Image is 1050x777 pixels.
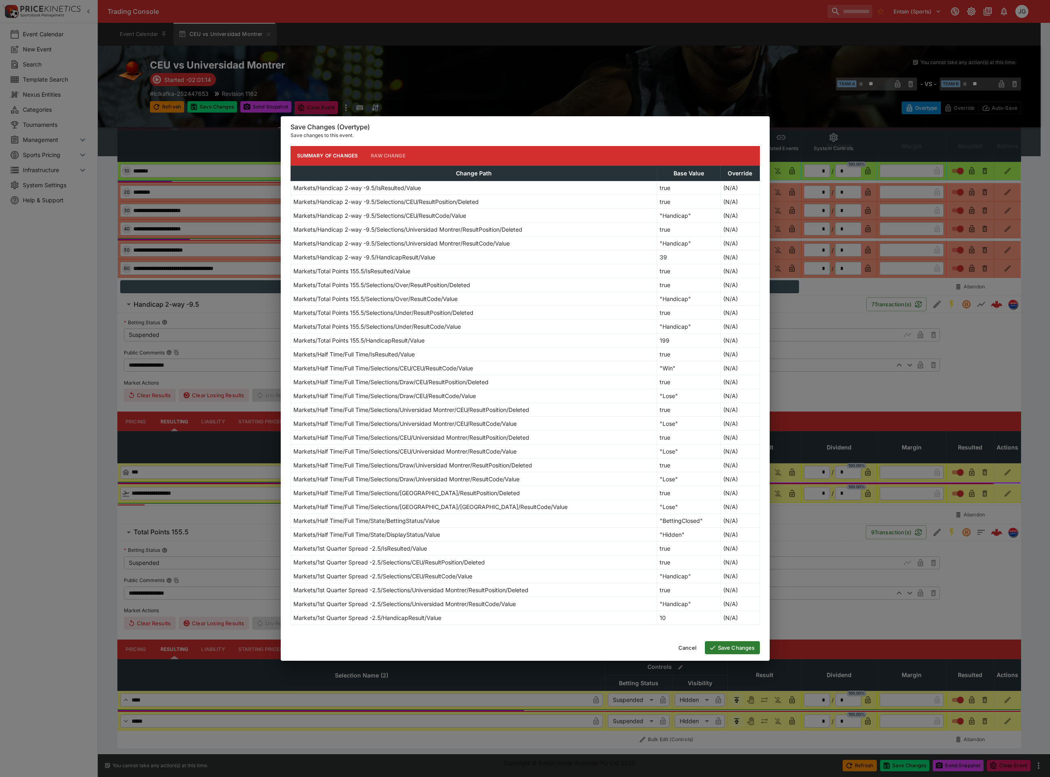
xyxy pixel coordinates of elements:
p: Markets/Total Points 155.5/Selections/Under/ResultPosition/Deleted [293,308,473,317]
td: 39 [657,250,720,264]
p: Markets/Half Time/Full Time/Selections/Draw/CEU/ResultPosition/Deleted [293,378,489,386]
td: (N/A) [720,486,759,500]
p: Markets/Total Points 155.5/Selections/Over/ResultPosition/Deleted [293,281,470,289]
td: (N/A) [720,278,759,292]
td: (N/A) [720,292,759,305]
td: true [657,403,720,416]
td: "Lose" [657,500,720,514]
p: Markets/Handicap 2-way -9.5/IsResulted/Value [293,184,421,192]
td: (N/A) [720,541,759,555]
td: true [657,181,720,195]
td: (N/A) [720,250,759,264]
td: "Hidden" [657,527,720,541]
p: Markets/1st Quarter Spread -2.5/Selections/CEU/ResultCode/Value [293,572,472,580]
td: "BettingClosed" [657,514,720,527]
td: (N/A) [720,458,759,472]
td: (N/A) [720,569,759,583]
p: Markets/Total Points 155.5/Selections/Over/ResultCode/Value [293,294,458,303]
th: Base Value [657,166,720,181]
td: (N/A) [720,347,759,361]
button: Raw Change [364,146,412,166]
td: "Handicap" [657,569,720,583]
td: true [657,278,720,292]
p: Markets/Half Time/Full Time/Selections/Draw/Universidad Montrer/ResultCode/Value [293,475,519,483]
td: (N/A) [720,236,759,250]
td: (N/A) [720,611,759,624]
td: "Lose" [657,472,720,486]
button: Cancel [674,641,702,654]
td: true [657,375,720,389]
button: Save Changes [705,641,760,654]
p: Markets/1st Quarter Spread -2.5/Selections/Universidad Montrer/ResultPosition/Deleted [293,586,528,594]
p: Markets/Half Time/Full Time/Selections/[GEOGRAPHIC_DATA]/[GEOGRAPHIC_DATA]/ResultCode/Value [293,503,568,511]
h6: Save Changes (Overtype) [291,123,760,131]
td: (N/A) [720,583,759,597]
td: 199 [657,333,720,347]
td: "Handicap" [657,319,720,333]
td: "Handicap" [657,236,720,250]
td: (N/A) [720,430,759,444]
td: "Win" [657,361,720,375]
p: Markets/Half Time/Full Time/Selections/CEU/Universidad Montrer/ResultCode/Value [293,447,517,456]
td: (N/A) [720,555,759,569]
td: (N/A) [720,444,759,458]
td: (N/A) [720,222,759,236]
td: true [657,541,720,555]
td: true [657,486,720,500]
td: true [657,222,720,236]
p: Markets/Handicap 2-way -9.5/Selections/CEU/ResultCode/Value [293,211,466,220]
p: Markets/Handicap 2-way -9.5/Selections/Universidad Montrer/ResultPosition/Deleted [293,225,522,234]
button: Summary of Changes [291,146,365,166]
td: "Handicap" [657,597,720,611]
p: Markets/Handicap 2-way -9.5/Selections/CEU/ResultPosition/Deleted [293,197,479,206]
td: true [657,347,720,361]
td: (N/A) [720,264,759,278]
p: Markets/Total Points 155.5/Selections/Under/ResultCode/Value [293,322,461,331]
td: (N/A) [720,361,759,375]
td: true [657,195,720,208]
p: Markets/Half Time/Full Time/Selections/CEU/CEU/ResultCode/Value [293,364,473,372]
td: true [657,305,720,319]
p: Markets/Half Time/Full Time/Selections/[GEOGRAPHIC_DATA]/ResultPosition/Deleted [293,489,520,497]
p: Markets/1st Quarter Spread -2.5/HandicapResult/Value [293,613,441,622]
p: Save changes to this event. [291,131,760,139]
p: Markets/Half Time/Full Time/State/DisplayStatus/Value [293,530,440,539]
td: "Lose" [657,389,720,403]
td: "Handicap" [657,292,720,305]
p: Markets/Half Time/Full Time/Selections/Draw/CEU/ResultCode/Value [293,392,476,400]
th: Override [720,166,759,181]
td: (N/A) [720,514,759,527]
td: (N/A) [720,195,759,208]
td: true [657,458,720,472]
td: (N/A) [720,500,759,514]
td: 10 [657,611,720,624]
td: (N/A) [720,208,759,222]
td: (N/A) [720,527,759,541]
td: (N/A) [720,597,759,611]
td: true [657,555,720,569]
td: (N/A) [720,181,759,195]
td: (N/A) [720,472,759,486]
td: "Handicap" [657,208,720,222]
p: Markets/1st Quarter Spread -2.5/Selections/CEU/ResultPosition/Deleted [293,558,485,567]
p: Markets/Half Time/Full Time/Selections/CEU/Universidad Montrer/ResultPosition/Deleted [293,433,529,442]
p: Markets/Total Points 155.5/HandicapResult/Value [293,336,425,345]
td: (N/A) [720,375,759,389]
td: "Lose" [657,416,720,430]
th: Change Path [291,166,657,181]
td: "Lose" [657,444,720,458]
td: (N/A) [720,305,759,319]
p: Markets/Half Time/Full Time/Selections/Universidad Montrer/CEU/ResultCode/Value [293,419,517,428]
td: (N/A) [720,403,759,416]
p: Markets/Half Time/Full Time/Selections/Draw/Universidad Montrer/ResultPosition/Deleted [293,461,532,469]
td: true [657,264,720,278]
p: Markets/Half Time/Full Time/Selections/Universidad Montrer/CEU/ResultPosition/Deleted [293,405,529,414]
td: (N/A) [720,319,759,333]
td: true [657,583,720,597]
p: Markets/Handicap 2-way -9.5/HandicapResult/Value [293,253,435,261]
p: Markets/1st Quarter Spread -2.5/Selections/Universidad Montrer/ResultCode/Value [293,600,516,608]
p: Markets/Half Time/Full Time/State/BettingStatus/Value [293,516,440,525]
p: Markets/1st Quarter Spread -2.5/IsResulted/Value [293,544,427,553]
td: (N/A) [720,416,759,430]
p: Markets/Half Time/Full Time/IsResulted/Value [293,350,415,359]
